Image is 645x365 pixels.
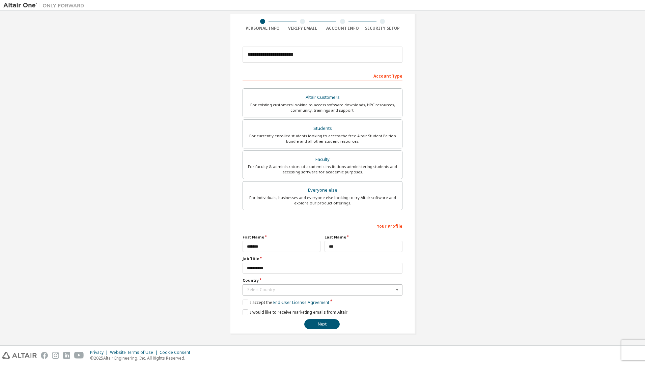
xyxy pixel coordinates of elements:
img: Altair One [3,2,88,9]
div: Altair Customers [247,93,398,102]
button: Next [304,319,340,329]
label: Country [243,278,402,283]
div: For existing customers looking to access software downloads, HPC resources, community, trainings ... [247,102,398,113]
img: youtube.svg [74,352,84,359]
div: For individuals, businesses and everyone else looking to try Altair software and explore our prod... [247,195,398,206]
img: linkedin.svg [63,352,70,359]
div: Select Country [247,288,394,292]
div: Students [247,124,398,133]
label: Last Name [325,234,402,240]
img: instagram.svg [52,352,59,359]
div: Privacy [90,350,110,355]
img: facebook.svg [41,352,48,359]
div: Everyone else [247,186,398,195]
div: Account Info [322,26,363,31]
div: Cookie Consent [160,350,194,355]
label: I accept the [243,300,329,305]
div: Security Setup [363,26,403,31]
p: © [90,355,194,361]
img: altair_logo.svg [2,352,37,359]
a: End-User License Agreement [273,300,329,305]
label: Job Title [243,256,402,261]
div: Faculty [247,155,398,164]
font: 2025 Altair Engineering, Inc. All Rights Reserved. [94,355,185,361]
div: Your Profile [243,220,402,231]
div: Website Terms of Use [110,350,160,355]
div: Verify Email [283,26,323,31]
div: For currently enrolled students looking to access the free Altair Student Edition bundle and all ... [247,133,398,144]
label: I would like to receive marketing emails from Altair [243,309,347,315]
div: For faculty & administrators of academic institutions administering students and accessing softwa... [247,164,398,175]
div: Account Type [243,70,402,81]
label: First Name [243,234,320,240]
div: Personal Info [243,26,283,31]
